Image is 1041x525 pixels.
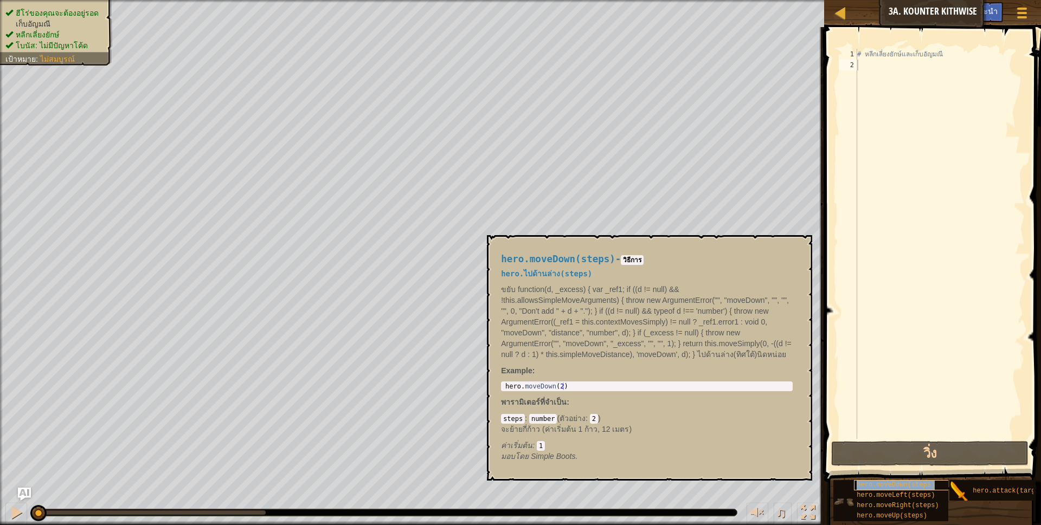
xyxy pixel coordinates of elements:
button: Ctrl + P: Pause [5,503,27,525]
div: 1 [839,49,857,60]
span: : [525,414,529,423]
div: ( ) [501,413,793,451]
span: ค่าเริ่มต้น [501,441,532,450]
span: ตัวอย่าง [560,414,586,423]
span: Example [501,366,532,375]
code: number [529,414,557,424]
span: พารามิเตอร์ที่จำเป็น [501,398,567,406]
span: มอบโดย [501,452,531,461]
button: วิ่ง [831,441,1029,466]
span: : [36,55,40,63]
li: เก็บอัญมณี [5,18,104,29]
li: ฮีโร่ของคุณจะต้องอยู่รอด [5,8,104,18]
span: : [586,414,590,423]
button: Ask AI [929,2,959,22]
strong: : [501,366,535,375]
code: วิธีการ [621,255,644,265]
button: ปรับระดับเสียง [747,503,768,525]
span: hero.moveUp(steps) [857,512,927,520]
code: steps [501,414,525,424]
span: hero.moveRight(steps) [857,502,939,509]
code: 1 [537,441,545,451]
span: Ask AI [935,6,953,16]
span: ฮีโร่ของคุณจะต้องอยู่รอด [16,9,99,17]
div: 2 [839,60,857,70]
p: ขยับ function(d, _excess) { var _ref1; if ((d != null) && !this.allowsSimpleMoveArguments) { thro... [501,284,793,360]
span: โบนัส: ไม่มีปัญหาโค้ด [16,41,88,50]
span: หลีกเลี่ยงยักษ์ [16,30,59,39]
button: Ask AI [18,488,31,501]
li: หลีกเลี่ยงยักษ์ [5,29,104,40]
p: จะย้ายกี่ก้าว (ค่าเริ่มต้น 1 ก้าว, 12 เมตร) [501,424,793,435]
button: แสดงเมนูเกมส์ [1008,2,1036,28]
li: โบนัส: ไม่มีปัญหาโค้ด [5,40,104,51]
span: : [532,441,537,450]
button: ♫ [774,503,792,525]
span: ไม่สมบูรณ์ [40,55,75,63]
h4: - [501,254,793,264]
span: hero.moveDown(steps) [501,254,615,264]
span: hero.ไปด้านล่าง(steps) [501,269,592,278]
em: Simple Boots. [501,452,577,461]
code: 2 [590,414,598,424]
span: ♫ [776,504,787,521]
span: hero.moveLeft(steps) [857,491,935,499]
button: สลับเป็นเต็มจอ [797,503,819,525]
img: portrait.png [833,491,854,512]
span: เก็บอัญมณี [16,20,50,28]
span: : [567,398,569,406]
span: เป้าหมาย [5,55,36,63]
span: hero.moveDown(steps) [857,481,935,489]
img: portrait.png [949,481,970,502]
span: คำแนะนำ [964,6,998,16]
